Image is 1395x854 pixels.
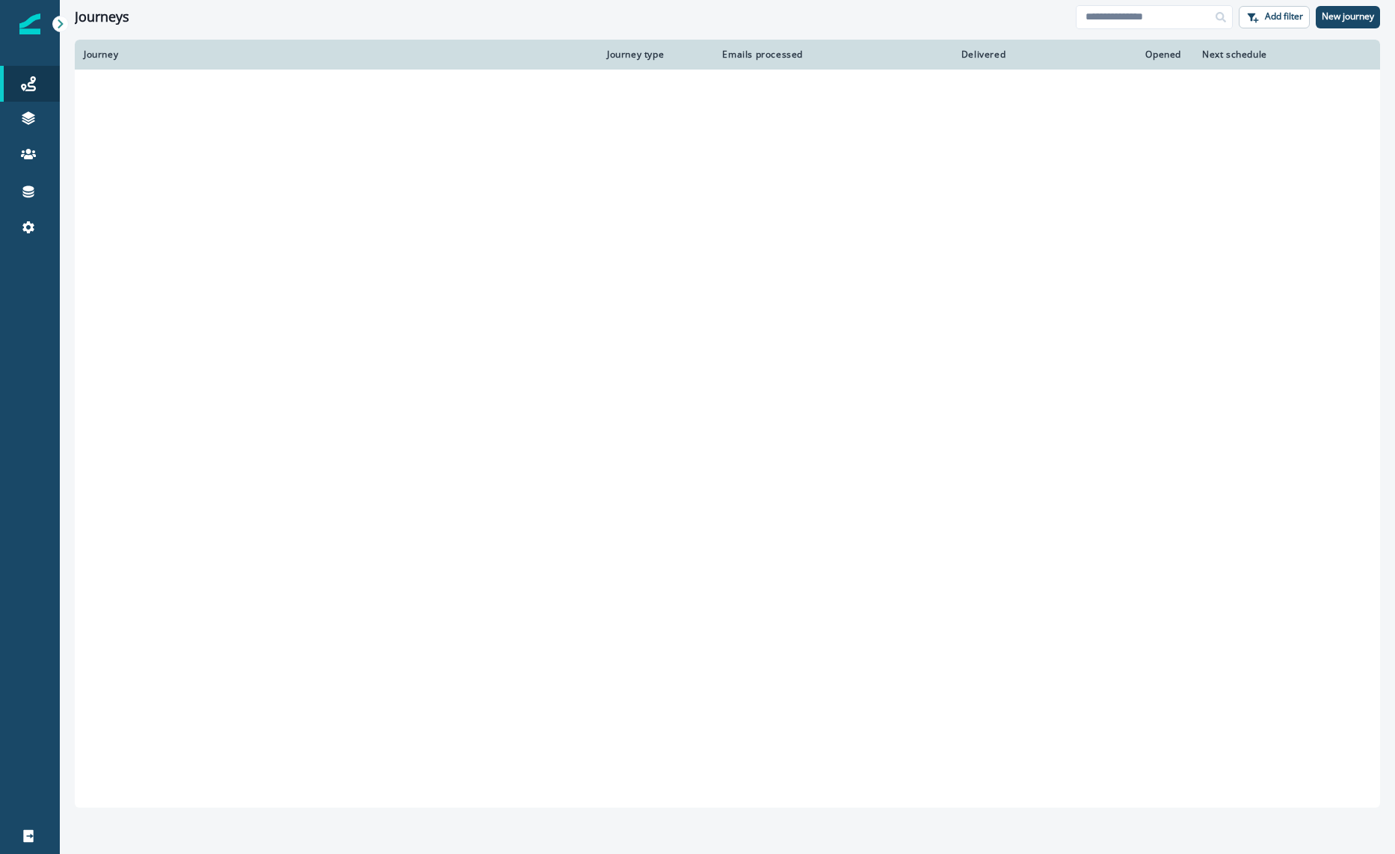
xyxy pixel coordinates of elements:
[75,9,129,25] h1: Journeys
[1316,6,1380,28] button: New journey
[1026,49,1184,61] div: Opened
[19,13,40,34] img: Inflection
[607,49,701,61] div: Journey type
[1239,6,1310,28] button: Add filter
[84,49,589,61] div: Journey
[824,49,1008,61] div: Delivered
[719,49,806,61] div: Emails processed
[1202,49,1334,61] div: Next schedule
[1322,11,1374,22] p: New journey
[1265,11,1303,22] p: Add filter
